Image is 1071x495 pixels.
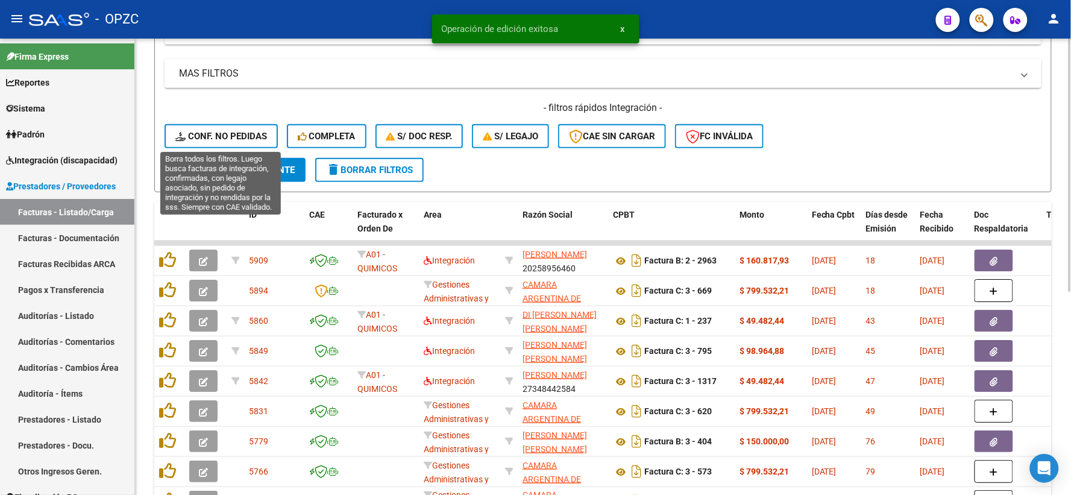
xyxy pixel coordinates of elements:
[812,286,837,295] span: [DATE]
[165,59,1041,88] mat-expansion-panel-header: MAS FILTROS
[866,316,876,326] span: 43
[629,341,644,361] i: Descargar documento
[812,256,837,265] span: [DATE]
[644,347,712,356] strong: Factura C: 3 - 795
[249,286,268,295] span: 5894
[424,376,475,386] span: Integración
[644,377,717,386] strong: Factura C: 3 - 1317
[424,400,489,438] span: Gestiones Administrativas y Otros
[357,310,397,333] span: A01 - QUIMICOS
[807,202,861,255] datatable-header-cell: Fecha Cpbt
[740,256,789,265] strong: $ 160.817,93
[812,316,837,326] span: [DATE]
[866,286,876,295] span: 18
[1047,11,1061,26] mat-icon: person
[812,210,855,219] span: Fecha Cpbt
[920,256,945,265] span: [DATE]
[6,102,45,115] span: Sistema
[6,154,118,167] span: Integración (discapacidad)
[920,406,945,416] span: [DATE]
[357,250,397,273] span: A01 - QUIMICOS
[920,467,945,476] span: [DATE]
[523,370,587,380] span: [PERSON_NAME]
[970,202,1042,255] datatable-header-cell: Doc Respaldatoria
[866,406,876,416] span: 49
[812,376,837,386] span: [DATE]
[165,101,1041,115] h4: - filtros rápidos Integración -
[740,376,784,386] strong: $ 49.482,44
[523,459,603,484] div: 30716109972
[6,180,116,193] span: Prestadores / Proveedores
[629,311,644,330] i: Descargar documento
[1030,454,1059,483] div: Open Intercom Messenger
[523,400,601,465] span: CAMARA ARGENTINA DE DESARROLLADORES DE SOFTWARE INDEPENDIENTES
[866,467,876,476] span: 79
[249,210,257,219] span: ID
[249,256,268,265] span: 5909
[424,256,475,265] span: Integración
[375,124,463,148] button: S/ Doc Resp.
[483,131,538,142] span: S/ legajo
[523,210,573,219] span: Razón Social
[629,432,644,451] i: Descargar documento
[740,467,789,476] strong: $ 799.532,21
[740,286,789,295] strong: $ 799.532,21
[353,202,419,255] datatable-header-cell: Facturado x Orden De
[523,338,603,364] div: 27249163215
[357,210,403,233] span: Facturado x Orden De
[675,124,764,148] button: FC Inválida
[740,406,789,416] strong: $ 799.532,21
[424,430,489,468] span: Gestiones Administrativas y Otros
[424,316,475,326] span: Integración
[424,210,442,219] span: Area
[523,280,601,344] span: CAMARA ARGENTINA DE DESARROLLADORES DE SOFTWARE INDEPENDIENTES
[740,437,789,446] strong: $ 150.000,00
[523,250,587,259] span: [PERSON_NAME]
[6,50,69,63] span: Firma Express
[740,316,784,326] strong: $ 49.482,44
[740,346,784,356] strong: $ 98.964,88
[644,407,712,417] strong: Factura C: 3 - 620
[304,202,353,255] datatable-header-cell: CAE
[866,210,908,233] span: Días desde Emisión
[357,370,397,394] span: A01 - QUIMICOS
[6,76,49,89] span: Reportes
[523,248,603,273] div: 20258956460
[611,18,635,40] button: x
[920,376,945,386] span: [DATE]
[861,202,916,255] datatable-header-cell: Días desde Emisión
[249,376,268,386] span: 5842
[523,429,603,454] div: 27325961460
[249,316,268,326] span: 5860
[244,202,304,255] datatable-header-cell: ID
[298,131,356,142] span: Completa
[419,202,500,255] datatable-header-cell: Area
[866,437,876,446] span: 76
[644,467,712,477] strong: Factura C: 3 - 573
[629,462,644,481] i: Descargar documento
[179,67,1013,80] mat-panel-title: MAS FILTROS
[424,346,475,356] span: Integración
[629,251,644,270] i: Descargar documento
[523,308,603,333] div: 27244789868
[866,376,876,386] span: 47
[523,368,603,394] div: 27348442584
[326,162,341,177] mat-icon: delete
[644,437,712,447] strong: Factura B: 3 - 404
[249,467,268,476] span: 5766
[175,131,267,142] span: Conf. no pedidas
[249,437,268,446] span: 5779
[812,437,837,446] span: [DATE]
[95,6,139,33] span: - OPZC
[558,124,666,148] button: CAE SIN CARGAR
[523,310,597,333] span: DI [PERSON_NAME] [PERSON_NAME]
[920,316,945,326] span: [DATE]
[686,131,753,142] span: FC Inválida
[6,128,45,141] span: Padrón
[175,162,190,177] mat-icon: search
[518,202,608,255] datatable-header-cell: Razón Social
[326,165,413,175] span: Borrar Filtros
[523,399,603,424] div: 30716109972
[975,210,1029,233] span: Doc Respaldatoria
[165,124,278,148] button: Conf. no pedidas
